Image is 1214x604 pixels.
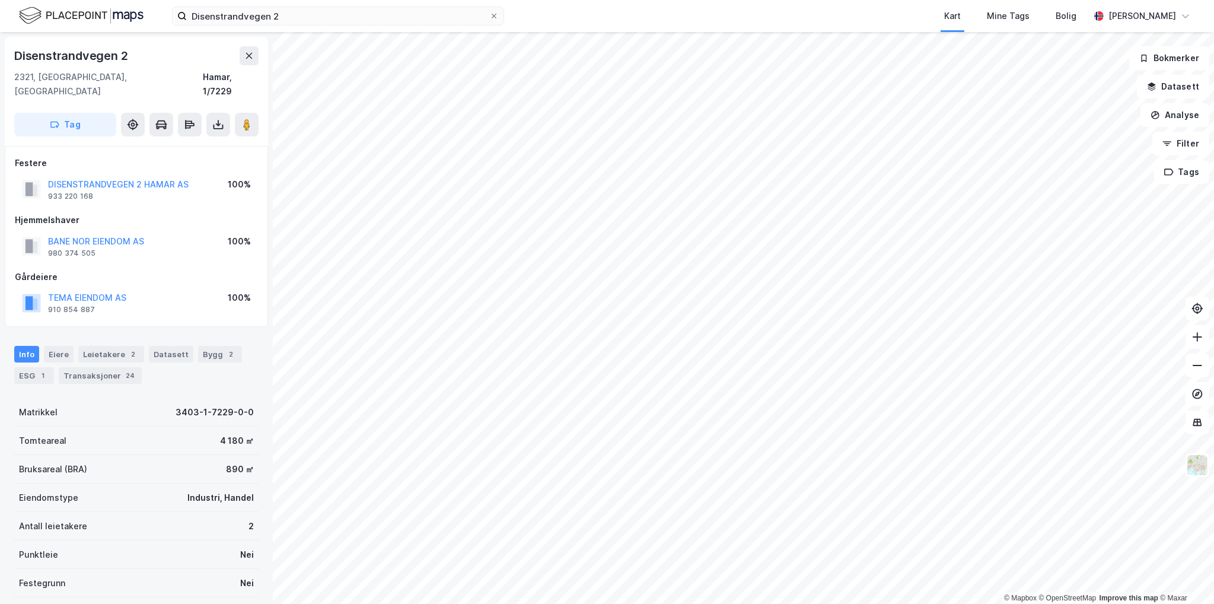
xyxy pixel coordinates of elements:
div: Bolig [1056,9,1076,23]
input: Søk på adresse, matrikkel, gårdeiere, leietakere eller personer [187,7,489,25]
div: 100% [228,234,251,249]
iframe: Chat Widget [1155,547,1214,604]
div: Eiere [44,346,74,363]
button: Tag [14,113,116,136]
div: Info [14,346,39,363]
div: Matrikkel [19,405,58,419]
div: [PERSON_NAME] [1108,9,1176,23]
button: Bokmerker [1129,46,1209,70]
div: Tomteareal [19,434,66,448]
button: Tags [1154,160,1209,184]
div: 2 [248,519,254,533]
div: Kart [944,9,961,23]
div: 2321, [GEOGRAPHIC_DATA], [GEOGRAPHIC_DATA] [14,70,203,98]
div: Transaksjoner [59,367,142,384]
div: 890 ㎡ [226,462,254,476]
div: 910 854 887 [48,305,95,314]
div: Disenstrandvegen 2 [14,46,130,65]
div: 933 220 168 [48,192,93,201]
div: Nei [240,548,254,562]
div: Industri, Handel [187,491,254,505]
div: Mine Tags [987,9,1030,23]
div: ESG [14,367,54,384]
div: Bygg [198,346,242,363]
div: 4 180 ㎡ [220,434,254,448]
div: Punktleie [19,548,58,562]
div: Bruksareal (BRA) [19,462,87,476]
button: Filter [1152,132,1209,155]
div: Hjemmelshaver [15,213,258,227]
div: Eiendomstype [19,491,78,505]
img: logo.f888ab2527a4732fd821a326f86c7f29.svg [19,5,144,26]
div: 100% [228,177,251,192]
div: Leietakere [78,346,144,363]
div: Festegrunn [19,576,65,590]
div: 1 [37,370,49,382]
div: 2 [128,348,139,360]
div: 24 [123,370,137,382]
div: Hamar, 1/7229 [203,70,259,98]
div: Antall leietakere [19,519,87,533]
img: Z [1186,454,1209,476]
button: Datasett [1137,75,1209,98]
a: Mapbox [1004,594,1037,602]
div: Festere [15,156,258,170]
div: 3403-1-7229-0-0 [176,405,254,419]
div: 2 [225,348,237,360]
div: Nei [240,576,254,590]
div: Gårdeiere [15,270,258,284]
button: Analyse [1140,103,1209,127]
div: 980 374 505 [48,249,95,258]
div: Datasett [149,346,193,363]
a: Improve this map [1100,594,1158,602]
a: OpenStreetMap [1039,594,1097,602]
div: 100% [228,291,251,305]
